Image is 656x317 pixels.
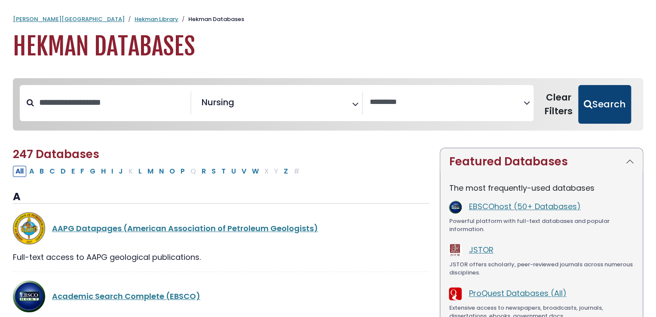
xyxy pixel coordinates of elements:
[52,223,318,234] a: AAPG Datapages (American Association of Petroleum Geologists)
[116,166,126,177] button: Filter Results J
[440,148,643,175] button: Featured Databases
[199,166,208,177] button: Filter Results R
[236,101,242,110] textarea: Search
[167,166,178,177] button: Filter Results O
[13,191,429,204] h3: A
[27,166,37,177] button: Filter Results A
[13,165,303,176] div: Alpha-list to filter by first letter of database name
[37,166,46,177] button: Filter Results B
[78,166,87,177] button: Filter Results F
[578,85,631,124] button: Submit for Search Results
[281,166,291,177] button: Filter Results Z
[13,15,643,24] nav: breadcrumb
[13,251,429,263] div: Full-text access to AAPG geological publications.
[249,166,261,177] button: Filter Results W
[13,146,99,162] span: 247 Databases
[34,95,190,110] input: Search database by title or keyword
[13,78,643,131] nav: Search filters
[239,166,249,177] button: Filter Results V
[178,166,187,177] button: Filter Results P
[449,182,634,194] p: The most frequently-used databases
[156,166,166,177] button: Filter Results N
[98,166,108,177] button: Filter Results H
[178,15,244,24] li: Hekman Databases
[449,217,634,234] div: Powerful platform with full-text databases and popular information.
[209,166,218,177] button: Filter Results S
[449,260,634,277] div: JSTOR offers scholarly, peer-reviewed journals across numerous disciplines.
[87,166,98,177] button: Filter Results G
[47,166,58,177] button: Filter Results C
[136,166,144,177] button: Filter Results L
[145,166,156,177] button: Filter Results M
[69,166,77,177] button: Filter Results E
[13,166,26,177] button: All
[370,98,524,107] textarea: Search
[229,166,239,177] button: Filter Results U
[58,166,68,177] button: Filter Results D
[469,244,493,255] a: JSTOR
[539,85,578,124] button: Clear Filters
[13,32,643,61] h1: Hekman Databases
[469,288,566,299] a: ProQuest Databases (All)
[109,166,116,177] button: Filter Results I
[198,96,234,109] li: Nursing
[219,166,228,177] button: Filter Results T
[52,291,200,302] a: Academic Search Complete (EBSCO)
[135,15,178,23] a: Hekman Library
[13,15,125,23] a: [PERSON_NAME][GEOGRAPHIC_DATA]
[202,96,234,109] span: Nursing
[469,201,580,212] a: EBSCOhost (50+ Databases)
